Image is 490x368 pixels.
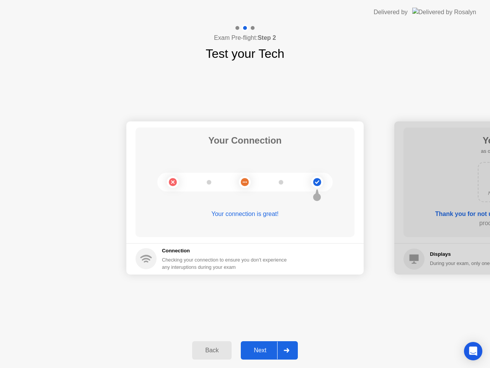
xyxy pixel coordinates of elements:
[162,256,291,271] div: Checking your connection to ensure you don’t experience any interuptions during your exam
[241,341,298,360] button: Next
[464,342,482,360] div: Open Intercom Messenger
[136,209,354,219] div: Your connection is great!
[374,8,408,17] div: Delivered by
[162,247,291,255] h5: Connection
[194,347,229,354] div: Back
[192,341,232,360] button: Back
[206,44,284,63] h1: Test your Tech
[412,8,476,16] img: Delivered by Rosalyn
[208,134,282,147] h1: Your Connection
[243,347,277,354] div: Next
[258,34,276,41] b: Step 2
[214,33,276,43] h4: Exam Pre-flight:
